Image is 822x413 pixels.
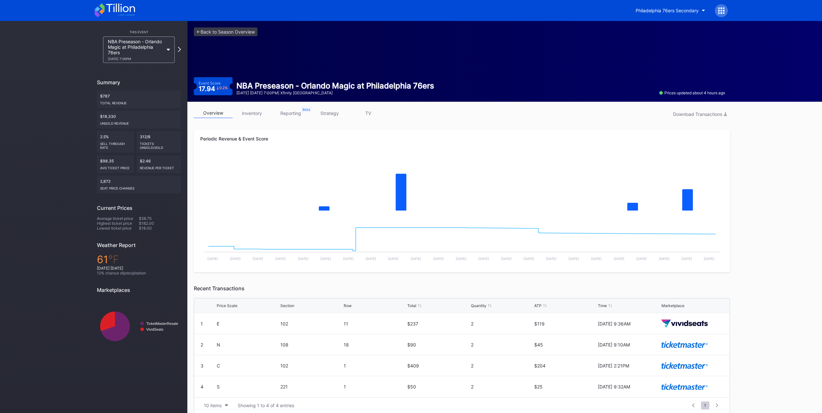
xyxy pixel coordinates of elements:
div: $18.00 [139,226,181,231]
text: [DATE] [478,257,489,261]
text: [DATE] [456,257,466,261]
span: ℉ [108,253,119,266]
text: VividSeats [146,327,163,331]
div: 0.2 % [219,86,228,90]
img: ticketmaster.svg [661,341,708,347]
img: ticketmaster.svg [661,362,708,368]
div: Revenue per ticket [140,163,178,170]
text: TicketMasterResale [146,322,178,325]
div: Avg ticket price [100,163,131,170]
div: Periodic Revenue & Event Score [200,136,723,141]
div: Weather Report [97,242,181,248]
text: [DATE] [388,257,399,261]
svg: Chart title [97,298,181,355]
div: 2 [471,363,533,368]
text: [DATE] [365,257,376,261]
div: $18,330 [97,111,181,129]
text: [DATE] [433,257,444,261]
div: $25 [534,384,596,389]
div: 3 [201,363,203,368]
div: Tickets Unsold/Sold [140,139,178,150]
div: $45 [534,342,596,347]
text: [DATE] [523,257,534,261]
div: Current Prices [97,205,181,211]
div: [DATE] 9:10AM [598,342,660,347]
div: [DATE] [DATE] [97,266,181,271]
div: $58.75 [139,216,181,221]
div: Philadelphia 76ers Secondary [636,8,699,13]
button: 10 items [201,401,231,410]
div: 102 [280,363,342,368]
div: 10 items [204,403,222,408]
text: [DATE] [298,257,308,261]
div: $119 [534,321,596,326]
div: N [217,342,279,347]
div: Sell Through Rate [100,139,131,150]
span: 1 [701,401,709,409]
button: Philadelphia 76ers Secondary [631,5,710,16]
div: $50 [407,384,469,389]
a: <-Back to Season Overview [194,27,257,36]
div: 2,872 [97,176,181,193]
div: Recent Transactions [194,285,730,292]
div: 4 [201,384,203,389]
div: Row [344,303,352,308]
text: [DATE] [659,257,669,261]
div: 312/8 [137,131,181,153]
div: S [217,384,279,389]
a: TV [349,108,388,118]
text: [DATE] [501,257,511,261]
div: Marketplace [661,303,684,308]
div: ATP [534,303,542,308]
a: strategy [310,108,349,118]
div: [DATE] 7:00PM [108,57,163,61]
text: [DATE] [230,257,241,261]
div: Showing 1 to 4 of 4 entries [238,403,294,408]
text: [DATE] [546,257,557,261]
div: 2 [471,321,533,326]
button: Download Transactions [670,110,730,119]
text: [DATE] [614,257,624,261]
div: $98.35 [97,155,134,173]
text: [DATE] [343,257,354,261]
div: C [217,363,279,368]
div: $787 [97,90,181,108]
div: Quantity [471,303,486,308]
div: Section [280,303,294,308]
div: $237 [407,321,469,326]
div: 2 [201,342,203,347]
a: reporting [271,108,310,118]
div: 18 [344,342,406,347]
div: 2.5% [97,131,134,153]
text: [DATE] [411,257,421,261]
div: 221 [280,384,342,389]
div: $204 [534,363,596,368]
div: This Event [97,30,181,34]
a: overview [194,108,233,118]
div: [DATE] 2:21PM [598,363,660,368]
text: [DATE] [704,257,714,261]
text: [DATE] [207,257,218,261]
div: $182.00 [139,221,181,226]
div: 108 [280,342,342,347]
div: $409 [407,363,469,368]
div: E [217,321,279,326]
svg: Chart title [200,217,723,266]
text: [DATE] [275,257,286,261]
div: seat price changes [100,184,178,190]
div: 2 [471,384,533,389]
div: Total [407,303,416,308]
text: [DATE] [591,257,602,261]
div: Prices updated about 4 hours ago [659,90,725,95]
div: Time [598,303,607,308]
div: 11 [344,321,406,326]
div: Download Transactions [673,111,727,117]
div: Average ticket price [97,216,139,221]
div: 1 [344,384,406,389]
div: Summary [97,79,181,86]
div: Event Score [199,81,221,86]
div: 2 [471,342,533,347]
div: 12 % chance of precipitation [97,271,181,275]
div: Total Revenue [100,98,178,105]
div: 61 [97,253,181,266]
